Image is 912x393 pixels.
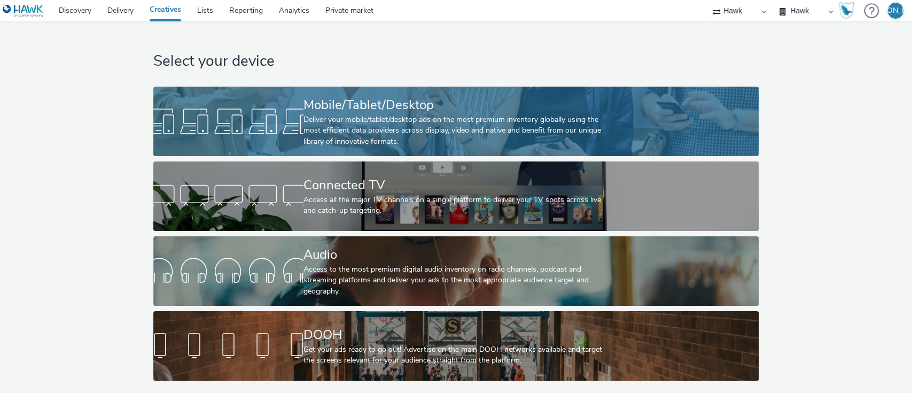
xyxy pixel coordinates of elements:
[153,311,759,381] a: DOOHGet your ads ready to go out! Advertise on the main DOOH networks available and target the sc...
[303,344,604,366] div: Get your ads ready to go out! Advertise on the main DOOH networks available and target the screen...
[153,161,759,231] a: Connected TVAccess all the major TV channels on a single platform to deliver your TV spots across...
[153,51,759,72] h1: Select your device
[303,96,604,114] div: Mobile/Tablet/Desktop
[303,176,604,195] div: Connected TV
[838,2,859,19] a: Hawk Academy
[153,87,759,156] a: Mobile/Tablet/DesktopDeliver your mobile/tablet/desktop ads on the most premium inventory globall...
[838,2,854,19] img: Hawk Academy
[303,264,604,297] div: Access to the most premium digital audio inventory on radio channels, podcast and streaming platf...
[3,4,44,18] img: undefined Logo
[303,195,604,217] div: Access all the major TV channels on a single platform to deliver your TV spots across live and ca...
[303,245,604,264] div: Audio
[153,236,759,306] a: AudioAccess to the most premium digital audio inventory on radio channels, podcast and streaming ...
[303,114,604,147] div: Deliver your mobile/tablet/desktop ads on the most premium inventory globally using the most effi...
[303,326,604,344] div: DOOH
